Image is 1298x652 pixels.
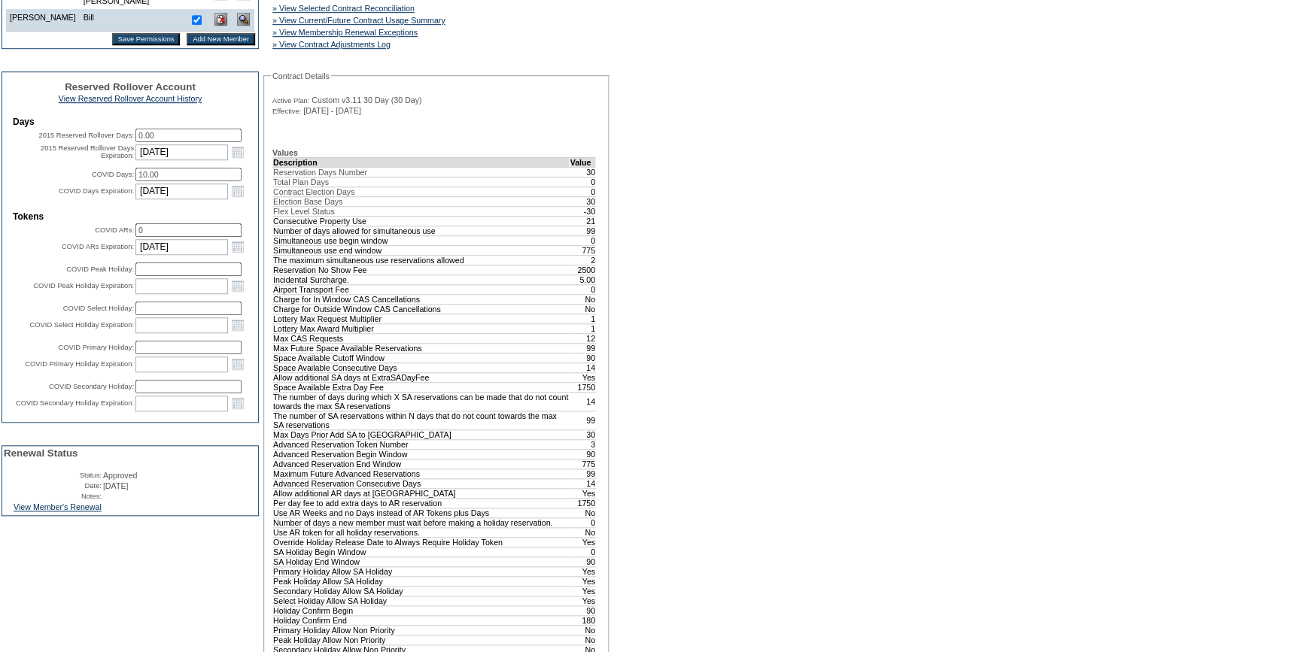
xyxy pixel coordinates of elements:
td: [PERSON_NAME] [6,9,80,32]
td: 0 [570,177,596,187]
td: Use AR Weeks and no Days instead of AR Tokens plus Days [273,508,570,517]
td: Lottery Max Request Multiplier [273,314,570,323]
td: Advanced Reservation End Window [273,459,570,469]
a: Open the calendar popup. [230,238,246,255]
td: Holiday Confirm Begin [273,605,570,615]
td: Select Holiday Allow SA Holiday [273,596,570,605]
td: Secondary Holiday Allow SA Holiday [273,586,570,596]
td: 99 [570,411,596,429]
td: Yes [570,596,596,605]
td: Primary Holiday Allow Non Priority [273,625,570,635]
td: SA Holiday End Window [273,556,570,566]
td: 180 [570,615,596,625]
label: COVID Primary Holiday Expiration: [25,360,134,368]
a: Open the calendar popup. [230,144,246,160]
td: Peak Holiday Allow SA Holiday [273,576,570,586]
span: Reservation Days Number [273,168,367,177]
label: COVID ARs: [95,226,134,234]
td: 2 [570,255,596,265]
td: Allow additional SA days at ExtraSADayFee [273,372,570,382]
a: » View Membership Renewal Exceptions [272,28,418,37]
td: 14 [570,392,596,411]
td: 775 [570,245,596,255]
td: 30 [570,196,596,206]
td: Consecutive Property Use [273,216,570,226]
td: Space Available Consecutive Days [273,362,570,372]
td: Advanced Reservation Consecutive Days [273,478,570,488]
td: 2500 [570,265,596,274]
td: Allow additional AR days at [GEOGRAPHIC_DATA] [273,488,570,498]
td: 1750 [570,382,596,392]
td: 90 [570,449,596,459]
td: 1 [570,314,596,323]
td: 21 [570,216,596,226]
span: Active Plan: [272,96,309,105]
td: Space Available Cutoff Window [273,353,570,362]
td: Advanced Reservation Token Number [273,439,570,449]
a: Open the calendar popup. [230,356,246,372]
label: COVID ARs Expiration: [62,243,134,250]
td: 0 [570,235,596,245]
td: The number of SA reservations within N days that do not count towards the max SA reservations [273,411,570,429]
a: » View Current/Future Contract Usage Summary [272,16,445,25]
b: Values [272,148,298,157]
td: Date: [4,481,102,490]
span: Effective: [272,107,301,116]
td: Charge for Outside Window CAS Cancellations [273,304,570,314]
td: Peak Holiday Allow Non Priority [273,635,570,644]
a: » View Selected Contract Reconciliation [272,4,415,13]
td: Airport Transport Fee [273,284,570,294]
td: 90 [570,353,596,362]
td: 30 [570,167,596,177]
td: Simultaneous use begin window [273,235,570,245]
td: 1750 [570,498,596,508]
span: Flex Level Status [273,207,335,216]
label: COVID Secondary Holiday: [49,383,134,390]
td: 775 [570,459,596,469]
td: 0 [570,284,596,294]
input: Add New Member [187,33,255,45]
a: » View Contract Adjustments Log [272,40,391,49]
a: Open the calendar popup. [230,183,246,199]
td: No [570,508,596,517]
a: Open the calendar popup. [230,277,246,294]
span: Election Base Days [273,197,342,206]
td: -30 [570,206,596,216]
td: 0 [570,547,596,556]
td: Bill [80,9,184,32]
td: Max Future Space Available Reservations [273,343,570,353]
td: Primary Holiday Allow SA Holiday [273,566,570,576]
td: 90 [570,556,596,566]
label: COVID Select Holiday Expiration: [30,321,134,329]
a: View Member's Renewal [14,502,102,511]
td: Notes: [4,492,102,501]
td: No [570,635,596,644]
td: 90 [570,605,596,615]
td: Override Holiday Release Date to Always Require Holiday Token [273,537,570,547]
td: 14 [570,362,596,372]
label: COVID Peak Holiday Expiration: [33,282,134,290]
td: Charge for In Window CAS Cancellations [273,294,570,304]
td: Number of days a new member must wait before making a holiday reservation. [273,517,570,527]
a: View Reserved Rollover Account History [59,94,202,103]
td: Per day fee to add extra days to AR reservation [273,498,570,508]
td: 0 [570,517,596,527]
label: COVID Days: [92,171,134,178]
td: Tokens [13,211,248,222]
label: COVID Secondary Holiday Expiration: [16,399,134,407]
td: 1 [570,323,596,333]
span: Renewal Status [4,447,78,459]
td: Yes [570,576,596,586]
label: COVID Days Expiration: [59,187,134,195]
td: Maximum Future Advanced Reservations [273,469,570,478]
td: Yes [570,586,596,596]
td: No [570,527,596,537]
label: COVID Peak Holiday: [66,265,134,273]
td: 99 [570,469,596,478]
span: Custom v3.11 30 Day (30 Day) [312,96,421,105]
td: Advanced Reservation Begin Window [273,449,570,459]
td: Lottery Max Award Multiplier [273,323,570,333]
td: Incidental Surcharge. [273,274,570,284]
label: COVID Select Holiday: [63,305,134,312]
label: 2015 Reserved Rollover Days Expiration: [41,144,134,159]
